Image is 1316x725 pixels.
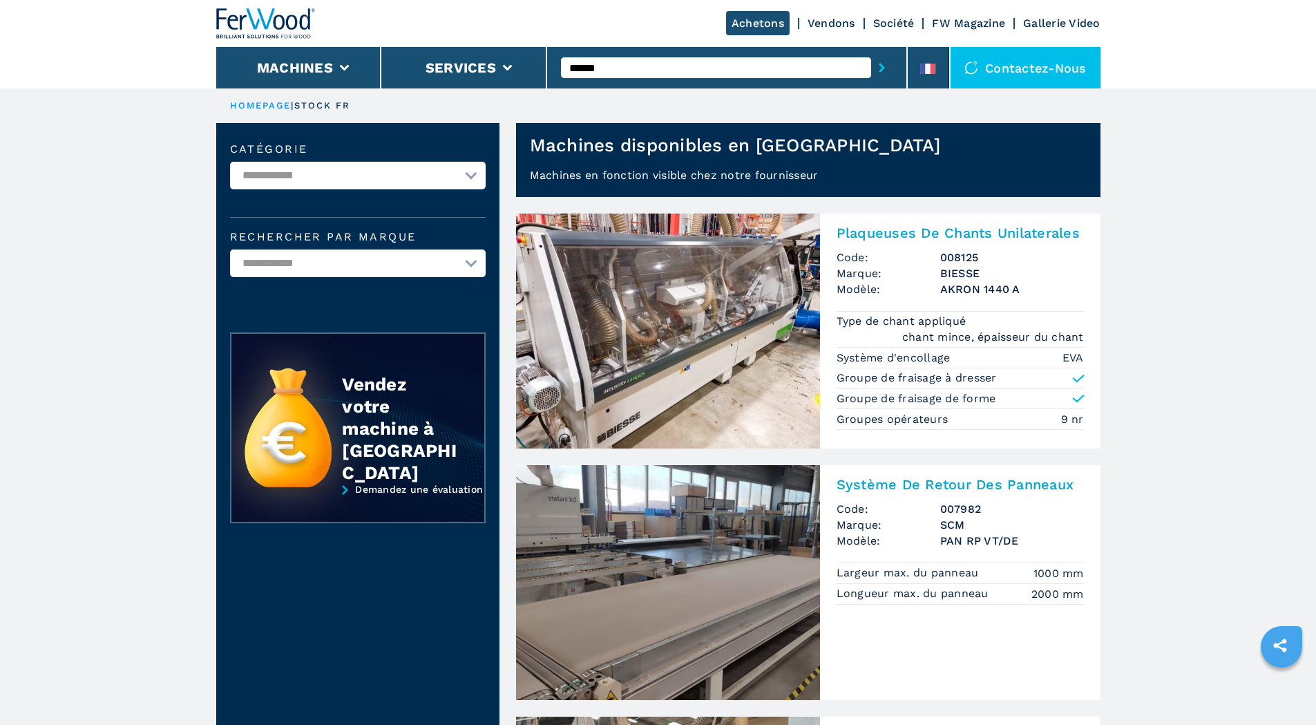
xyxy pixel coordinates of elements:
div: Contactez-nous [951,47,1100,88]
a: Achetons [726,11,790,35]
em: EVA [1062,350,1084,366]
h3: 008125 [940,249,1084,265]
a: HOMEPAGE [230,100,292,111]
a: Gallerie Video [1023,17,1100,30]
img: Ferwood [216,8,316,39]
button: Services [426,59,496,76]
h3: SCM [940,517,1084,533]
iframe: Chat [1257,663,1306,715]
label: Rechercher par marque [230,232,486,243]
p: Largeur max. du panneau [837,565,982,581]
a: sharethis [1263,628,1297,663]
h3: Système De Retour Des Panneaux [837,476,1084,493]
em: 2000 mm [1031,586,1084,602]
h3: AKRON 1440 A [940,281,1084,297]
span: Marque: [837,517,940,533]
button: submit-button [871,52,893,84]
h1: Machines disponibles en [GEOGRAPHIC_DATA] [530,134,940,156]
button: Machines [257,59,333,76]
a: Société [873,17,915,30]
span: | [291,100,294,111]
span: Modèle: [837,281,940,297]
a: FW Magazine [932,17,1005,30]
img: Contactez-nous [964,61,978,75]
span: Modèle: [837,533,940,549]
label: catégorie [230,144,486,155]
em: 9 nr [1061,411,1084,427]
em: 1000 mm [1033,565,1084,581]
p: stock fr [294,100,351,112]
p: Groupe de fraisage de forme [837,391,996,406]
h3: PAN RP VT/DE [940,533,1084,549]
a: Demandez une évaluation [230,484,486,534]
p: Groupe de fraisage à dresser [837,370,997,386]
a: Vendons [808,17,855,30]
h3: Plaqueuses De Chants Unilaterales [837,225,1084,241]
img: Système De Retour Des Panneaux SCM PAN RP VT/DE [516,465,820,700]
div: Vendez votre machine à [GEOGRAPHIC_DATA] [342,373,457,484]
p: Groupes opérateurs [837,412,952,427]
h3: BIESSE [940,265,1084,281]
a: Système De Retour Des Panneaux SCM PAN RP VT/DESystème De Retour Des PanneauxCode:007982Marque:SC... [516,465,1100,700]
p: Système d'encollage [837,350,954,366]
em: chant mince, épaisseur du chant [902,329,1084,345]
span: Marque: [837,265,940,281]
span: Code: [837,501,940,517]
p: Longueur max. du panneau [837,586,992,601]
span: Code: [837,249,940,265]
h3: 007982 [940,501,1084,517]
span: Machines en fonction visible chez notre fournisseur [530,169,819,182]
p: Type de chant appliqué [837,314,970,329]
a: Plaqueuses De Chants Unilaterales BIESSE AKRON 1440 APlaqueuses De Chants UnilateralesCode:008125... [516,214,1100,449]
img: Plaqueuses De Chants Unilaterales BIESSE AKRON 1440 A [516,214,820,449]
